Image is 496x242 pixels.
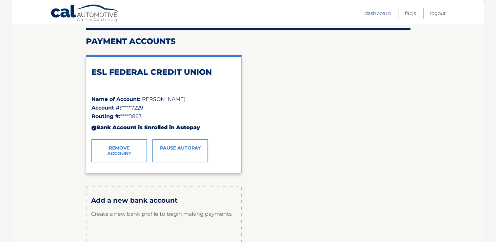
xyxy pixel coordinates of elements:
[86,36,410,46] h2: Payment Accounts
[91,121,236,134] div: Bank Account is Enrolled in Autopay
[91,204,236,224] p: Create a new bank profile to begin making payments
[91,96,140,102] strong: Name of Account:
[365,8,391,19] a: Dashboard
[91,126,96,131] div: ✓
[405,8,416,19] a: FAQ's
[91,113,120,119] strong: Routing #:
[140,96,186,102] span: [PERSON_NAME]
[430,8,446,19] a: Logout
[50,4,119,23] a: Cal Automotive
[152,139,208,162] a: Pause AutoPay
[91,196,236,205] h3: Add a new bank account
[91,67,236,77] h2: ESL FEDERAL CREDIT UNION
[91,105,121,111] strong: Account #:
[91,139,147,162] a: Remove Account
